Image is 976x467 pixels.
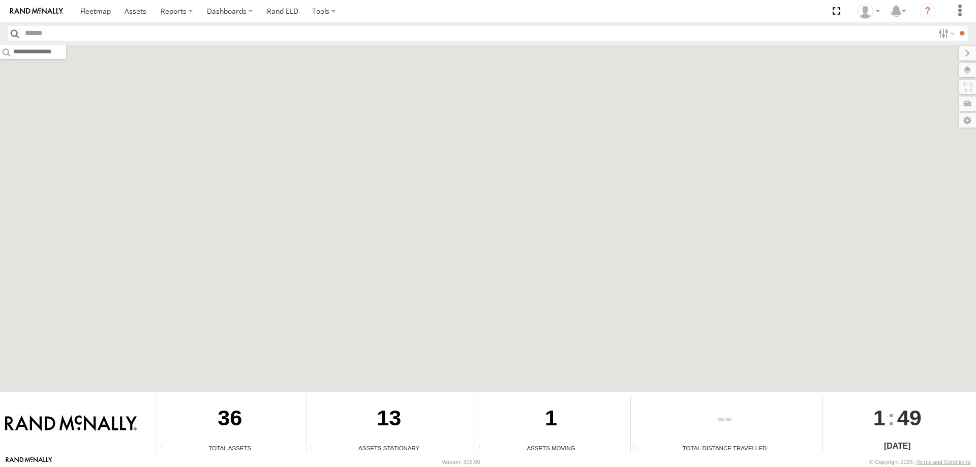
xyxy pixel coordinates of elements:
span: 1 [873,396,886,440]
div: Total number of assets current stationary. [307,445,322,452]
div: Courtney Grier [854,4,883,19]
i: ? [920,3,936,19]
div: Assets Stationary [307,444,471,452]
div: : [822,396,972,440]
div: Total number of Enabled Assets [157,445,172,452]
div: Version: 306.00 [442,459,480,465]
div: 13 [307,396,471,444]
img: rand-logo.svg [10,8,63,15]
img: Rand McNally [5,415,137,432]
span: 49 [897,396,922,440]
a: Terms and Conditions [917,459,970,465]
div: © Copyright 2025 - [869,459,970,465]
div: 1 [475,396,627,444]
div: [DATE] [822,440,972,452]
div: Total Assets [157,444,302,452]
div: Total number of assets current in transit. [475,445,491,452]
div: Assets Moving [475,444,627,452]
label: Search Filter Options [934,26,956,41]
div: Total Distance Travelled [631,444,818,452]
label: Map Settings [959,113,976,128]
a: Visit our Website [6,457,52,467]
div: 36 [157,396,302,444]
div: Total distance travelled by all assets within specified date range and applied filters [631,445,646,452]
